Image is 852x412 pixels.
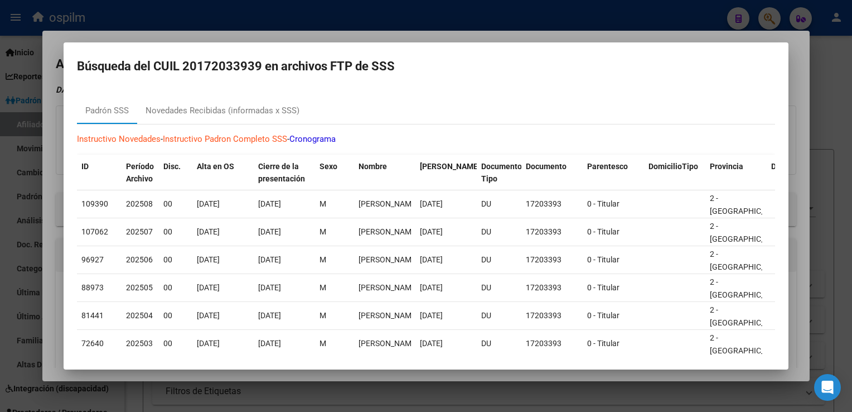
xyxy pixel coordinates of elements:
[359,255,418,264] span: GARCIA ANGEL ALBERTO
[197,311,220,320] span: [DATE]
[197,255,220,264] span: [DATE]
[81,255,104,264] span: 96927
[81,283,104,292] span: 88973
[359,339,418,348] span: GARCIA ANGEL ALBERTO
[481,198,517,210] div: DU
[587,283,619,292] span: 0 - Titular
[526,309,578,322] div: 17203393
[126,339,153,348] span: 202503
[420,311,443,320] span: [DATE]
[526,226,578,238] div: 17203393
[81,339,104,348] span: 72640
[319,162,337,171] span: Sexo
[319,311,326,320] span: M
[354,155,415,191] datatable-header-cell: Nombre
[648,162,698,171] span: DomicilioTipo
[526,198,578,210] div: 17203393
[526,162,567,171] span: Documento
[481,226,517,238] div: DU
[126,199,153,208] span: 202508
[163,162,181,171] span: Disc.
[126,227,153,236] span: 202507
[254,155,315,191] datatable-header-cell: Cierre de la presentación
[81,311,104,320] span: 81441
[587,339,619,348] span: 0 - Titular
[81,199,108,208] span: 109390
[710,333,785,355] span: 2 - [GEOGRAPHIC_DATA]
[81,227,108,236] span: 107062
[77,56,775,77] h2: Búsqueda del CUIL 20172033939 en archivos FTP de SSS
[319,255,326,264] span: M
[705,155,767,191] datatable-header-cell: Provincia
[163,281,188,294] div: 00
[359,283,418,292] span: GARCIA ANGEL ALBERTO
[258,339,281,348] span: [DATE]
[163,226,188,238] div: 00
[710,305,785,327] span: 2 - [GEOGRAPHIC_DATA]
[771,162,822,171] span: Departamento
[359,227,418,236] span: GARCIA ANGEL ALBERTO
[481,337,517,350] div: DU
[587,199,619,208] span: 0 - Titular
[85,104,129,117] div: Padrón SSS
[587,227,619,236] span: 0 - Titular
[710,277,785,299] span: 2 - [GEOGRAPHIC_DATA]
[359,199,418,208] span: GARCIA ANGEL ALBERTO
[77,133,775,146] p: - -
[359,311,418,320] span: GARCIA ANGEL ALBERTO
[163,253,188,266] div: 00
[197,339,220,348] span: [DATE]
[192,155,254,191] datatable-header-cell: Alta en OS
[126,311,153,320] span: 202504
[481,162,522,184] span: Documento Tipo
[420,339,443,348] span: [DATE]
[315,155,354,191] datatable-header-cell: Sexo
[420,255,443,264] span: [DATE]
[644,155,705,191] datatable-header-cell: DomicilioTipo
[814,374,841,401] div: Open Intercom Messenger
[126,162,154,184] span: Período Archivo
[481,309,517,322] div: DU
[319,199,326,208] span: M
[526,281,578,294] div: 17203393
[587,311,619,320] span: 0 - Titular
[197,199,220,208] span: [DATE]
[289,134,336,144] a: Cronograma
[415,155,477,191] datatable-header-cell: Fecha Nac.
[587,162,628,171] span: Parentesco
[258,283,281,292] span: [DATE]
[420,227,443,236] span: [DATE]
[767,155,828,191] datatable-header-cell: Departamento
[258,199,281,208] span: [DATE]
[258,227,281,236] span: [DATE]
[319,283,326,292] span: M
[420,283,443,292] span: [DATE]
[159,155,192,191] datatable-header-cell: Disc.
[126,283,153,292] span: 202505
[126,255,153,264] span: 202506
[710,222,785,243] span: 2 - [GEOGRAPHIC_DATA]
[163,309,188,322] div: 00
[710,250,785,271] span: 2 - [GEOGRAPHIC_DATA]
[587,255,619,264] span: 0 - Titular
[583,155,644,191] datatable-header-cell: Parentesco
[477,155,521,191] datatable-header-cell: Documento Tipo
[146,104,299,117] div: Novedades Recibidas (informadas x SSS)
[258,255,281,264] span: [DATE]
[319,227,326,236] span: M
[710,162,743,171] span: Provincia
[77,134,161,144] a: Instructivo Novedades
[77,155,122,191] datatable-header-cell: ID
[420,199,443,208] span: [DATE]
[258,162,305,184] span: Cierre de la presentación
[710,194,785,215] span: 2 - [GEOGRAPHIC_DATA]
[420,162,482,171] span: [PERSON_NAME].
[481,253,517,266] div: DU
[163,337,188,350] div: 00
[526,253,578,266] div: 17203393
[163,134,287,144] a: Instructivo Padron Completo SSS
[319,339,326,348] span: M
[258,311,281,320] span: [DATE]
[197,227,220,236] span: [DATE]
[81,162,89,171] span: ID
